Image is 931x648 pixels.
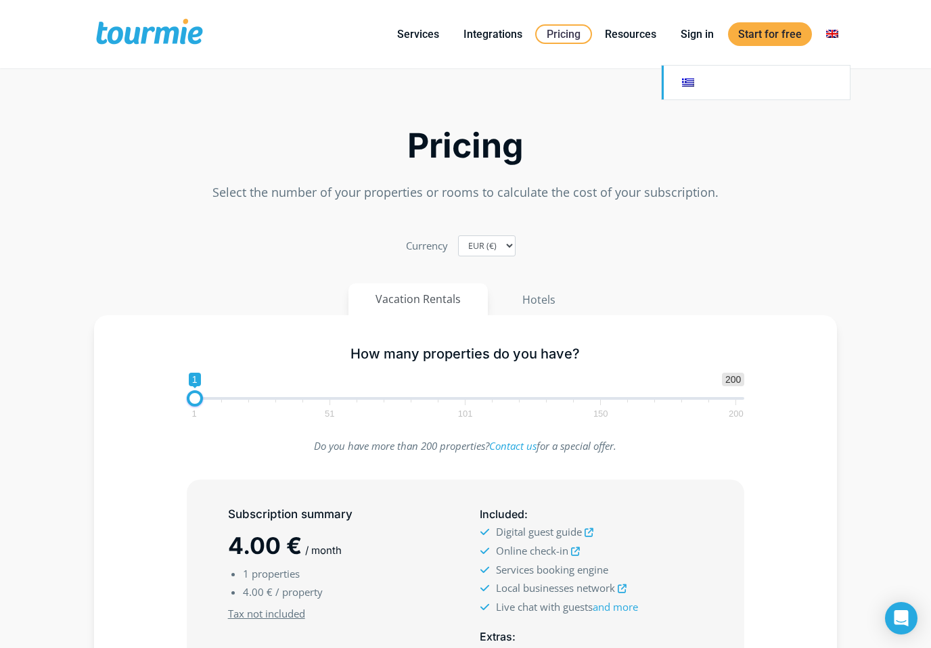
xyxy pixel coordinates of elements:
a: Resources [595,26,666,43]
a: and more [593,600,638,614]
div: Open Intercom Messenger [885,602,917,634]
span: Services booking engine [496,563,608,576]
h5: How many properties do you have? [187,346,745,363]
h2: Pricing [94,130,837,162]
h5: Subscription summary [228,506,451,523]
button: Vacation Rentals [348,283,488,315]
p: Do you have more than 200 properties? for a special offer. [187,437,745,455]
label: Currency [406,237,448,255]
span: 101 [456,411,475,417]
h5: : [480,628,703,645]
a: Pricing [535,24,592,44]
span: / property [275,585,323,599]
span: 4.00 € [228,532,302,559]
span: Online check-in [496,544,568,557]
a: Contact us [489,439,537,453]
span: Digital guest guide [496,525,582,538]
span: 1 [243,567,249,580]
span: 200 [722,373,744,386]
h5: : [480,506,703,523]
p: Select the number of your properties or rooms to calculate the cost of your subscription. [94,183,837,202]
span: 150 [591,411,610,417]
a: Sign in [671,26,724,43]
span: 1 [189,411,198,417]
button: Hotels [495,283,583,316]
a: Switch to [662,66,850,99]
span: 4.00 € [243,585,273,599]
span: Extras [480,630,512,643]
span: Live chat with guests [496,600,638,614]
span: 1 [189,373,201,386]
span: 200 [727,411,746,417]
u: Tax not included [228,607,305,620]
a: Switch to [816,26,848,43]
span: Included [480,507,524,521]
a: Services [387,26,449,43]
span: 51 [323,411,336,417]
span: / month [305,544,342,557]
a: Start for free [728,22,812,46]
a: Integrations [453,26,532,43]
span: Local businesses network [496,581,615,595]
span: properties [252,567,300,580]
